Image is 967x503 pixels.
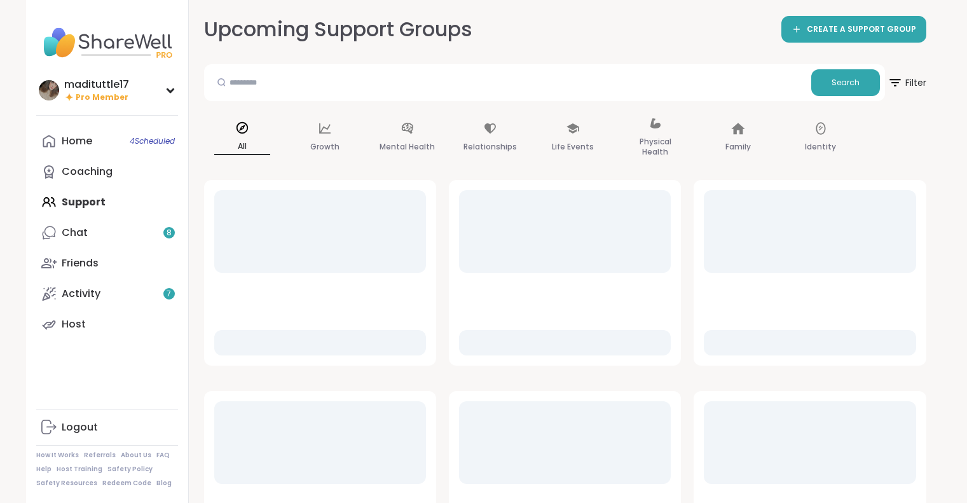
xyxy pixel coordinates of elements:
img: ShareWell Nav Logo [36,20,178,65]
a: Home4Scheduled [36,126,178,156]
a: Host [36,309,178,340]
p: Family [725,139,751,155]
p: Physical Health [628,134,683,160]
a: Host Training [57,465,102,474]
span: 4 Scheduled [130,136,175,146]
div: Coaching [62,165,113,179]
p: Life Events [552,139,594,155]
button: Search [811,69,880,96]
span: 8 [167,228,172,238]
p: Growth [310,139,339,155]
span: Pro Member [76,92,128,103]
p: Relationships [463,139,517,155]
a: Friends [36,248,178,279]
h2: Upcoming Support Groups [204,15,472,44]
a: Blog [156,479,172,488]
p: All [214,139,270,155]
a: How It Works [36,451,79,460]
div: Logout [62,420,98,434]
a: Activity7 [36,279,178,309]
a: Logout [36,412,178,443]
a: CREATE A SUPPORT GROUP [781,16,926,43]
div: Activity [62,287,100,301]
a: Coaching [36,156,178,187]
a: FAQ [156,451,170,460]
div: Friends [62,256,99,270]
a: About Us [121,451,151,460]
p: Identity [805,139,836,155]
div: Chat [62,226,88,240]
span: CREATE A SUPPORT GROUP [807,24,916,35]
a: Chat8 [36,217,178,248]
p: Mental Health [380,139,435,155]
a: Help [36,465,51,474]
div: madituttle17 [64,78,129,92]
div: Host [62,317,86,331]
span: Filter [888,67,926,98]
img: madituttle17 [39,80,59,100]
button: Filter [888,64,926,101]
a: Referrals [84,451,116,460]
div: Home [62,134,92,148]
a: Safety Resources [36,479,97,488]
a: Redeem Code [102,479,151,488]
a: Safety Policy [107,465,153,474]
span: 7 [167,289,171,300]
span: Search [832,77,860,88]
